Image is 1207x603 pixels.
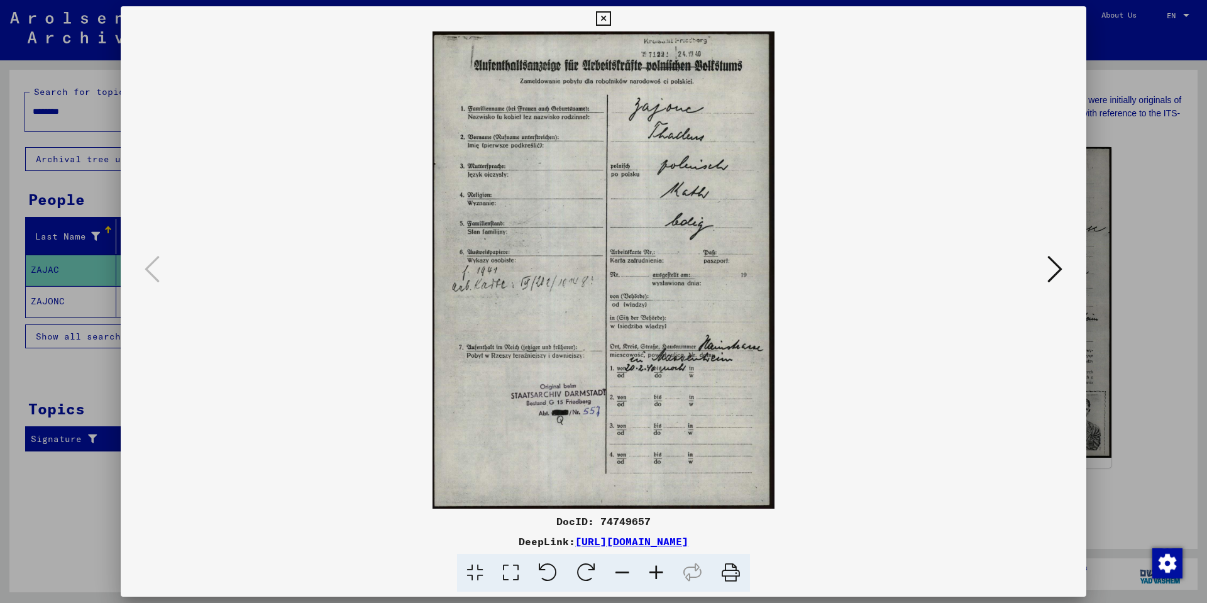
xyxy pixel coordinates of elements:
div: Change consent [1152,548,1182,578]
img: 001.jpg [163,31,1044,509]
img: Change consent [1152,548,1182,578]
div: DeepLink: [121,534,1086,549]
a: [URL][DOMAIN_NAME] [575,535,688,548]
div: DocID: 74749657 [121,514,1086,529]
